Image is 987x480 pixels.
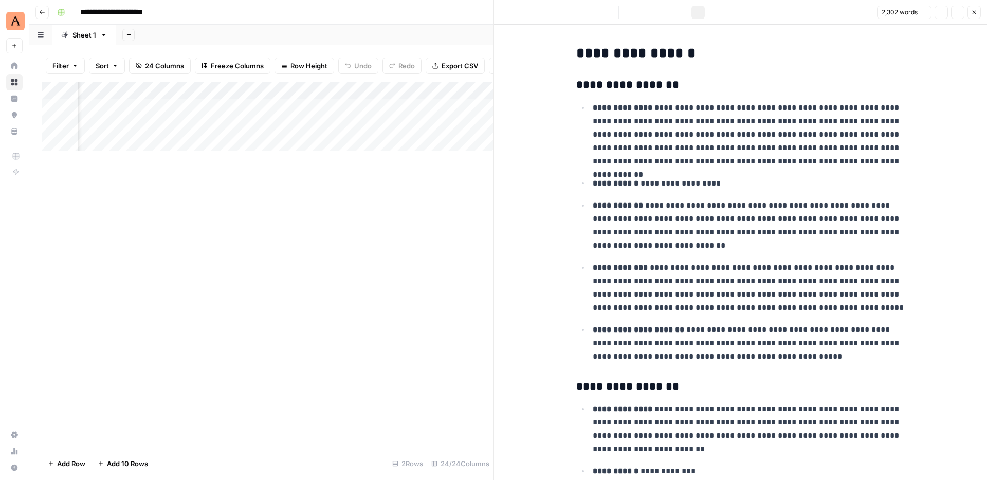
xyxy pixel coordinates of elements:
[354,61,372,71] span: Undo
[211,61,264,71] span: Freeze Columns
[290,61,327,71] span: Row Height
[398,61,415,71] span: Redo
[275,58,334,74] button: Row Height
[145,61,184,71] span: 24 Columns
[195,58,270,74] button: Freeze Columns
[6,427,23,443] a: Settings
[882,8,918,17] span: 2,302 words
[6,123,23,140] a: Your Data
[338,58,378,74] button: Undo
[6,58,23,74] a: Home
[6,12,25,30] img: Animalz Logo
[72,30,96,40] div: Sheet 1
[6,74,23,90] a: Browse
[89,58,125,74] button: Sort
[877,6,931,19] button: 2,302 words
[382,58,422,74] button: Redo
[52,61,69,71] span: Filter
[92,455,154,472] button: Add 10 Rows
[107,458,148,469] span: Add 10 Rows
[57,458,85,469] span: Add Row
[42,455,92,472] button: Add Row
[96,61,109,71] span: Sort
[442,61,478,71] span: Export CSV
[388,455,427,472] div: 2 Rows
[6,443,23,459] a: Usage
[427,455,493,472] div: 24/24 Columns
[6,8,23,34] button: Workspace: Animalz
[129,58,191,74] button: 24 Columns
[6,107,23,123] a: Opportunities
[52,25,116,45] a: Sheet 1
[46,58,85,74] button: Filter
[426,58,485,74] button: Export CSV
[6,459,23,476] button: Help + Support
[6,90,23,107] a: Insights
